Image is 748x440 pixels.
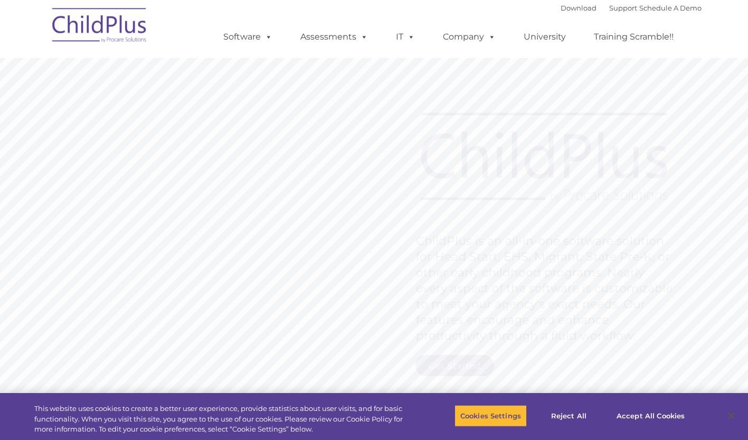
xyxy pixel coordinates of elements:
a: Training Scramble!! [583,26,684,47]
a: Assessments [290,26,378,47]
a: Software [213,26,283,47]
rs-layer: ChildPlus is an all-in-one software solution for Head Start, EHS, Migrant, State Pre-K, or other ... [416,233,678,344]
a: Schedule A Demo [639,4,702,12]
button: Cookies Settings [455,405,527,427]
a: University [513,26,576,47]
button: Accept All Cookies [611,405,690,427]
a: Get Started [415,355,494,376]
button: Reject All [536,405,602,427]
a: Support [609,4,637,12]
font: | [561,4,702,12]
a: IT [385,26,425,47]
div: This website uses cookies to create a better user experience, provide statistics about user visit... [34,404,411,435]
button: Close [719,404,743,427]
img: ChildPlus by Procare Solutions [47,1,153,53]
a: Download [561,4,596,12]
a: Company [432,26,506,47]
